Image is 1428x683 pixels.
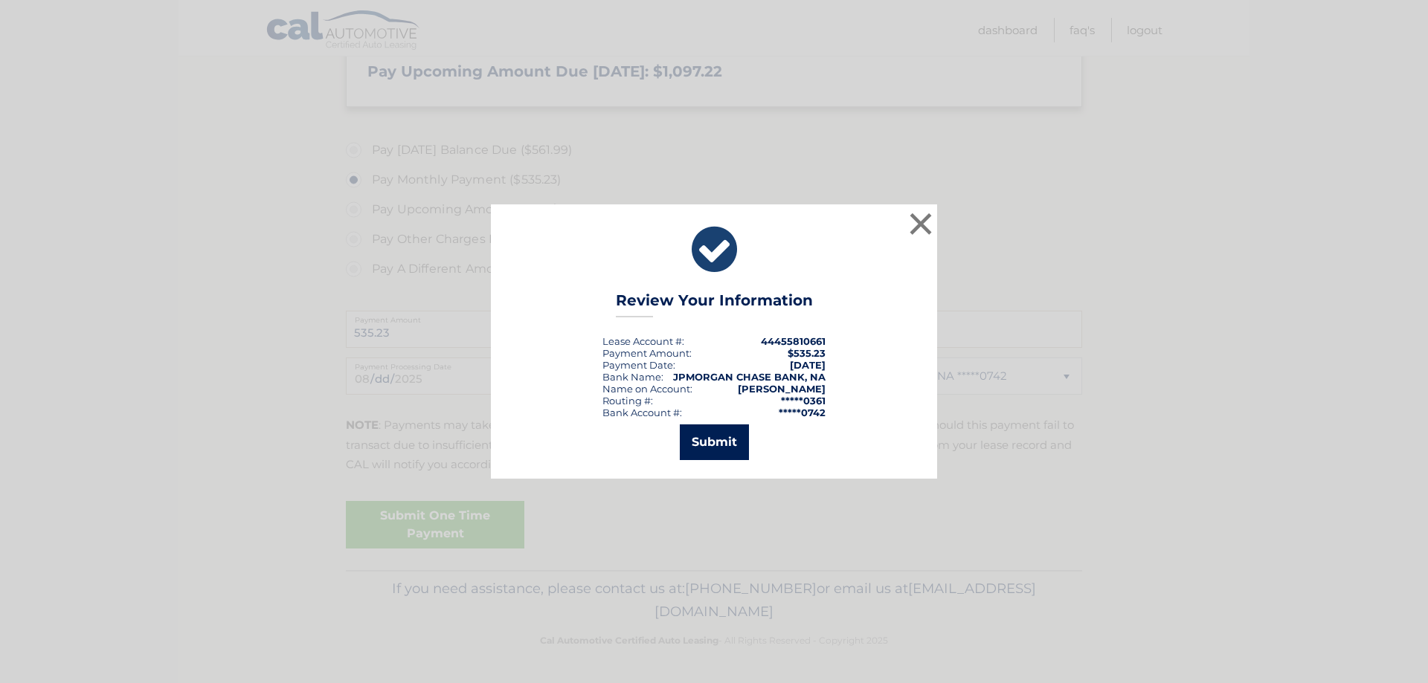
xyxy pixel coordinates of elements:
button: Submit [680,424,749,460]
div: : [602,359,675,371]
div: Name on Account: [602,383,692,395]
div: Routing #: [602,395,653,407]
strong: [PERSON_NAME] [738,383,826,395]
h3: Review Your Information [616,291,813,317]
div: Bank Account #: [602,407,682,418]
strong: JPMORGAN CHASE BANK, NA [673,371,826,383]
div: Lease Account #: [602,335,684,347]
div: Bank Name: [602,371,663,383]
span: $535.23 [788,347,826,359]
strong: 44455810661 [761,335,826,347]
button: × [906,209,936,239]
span: Payment Date [602,359,673,371]
div: Payment Amount: [602,347,692,359]
span: [DATE] [790,359,826,371]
